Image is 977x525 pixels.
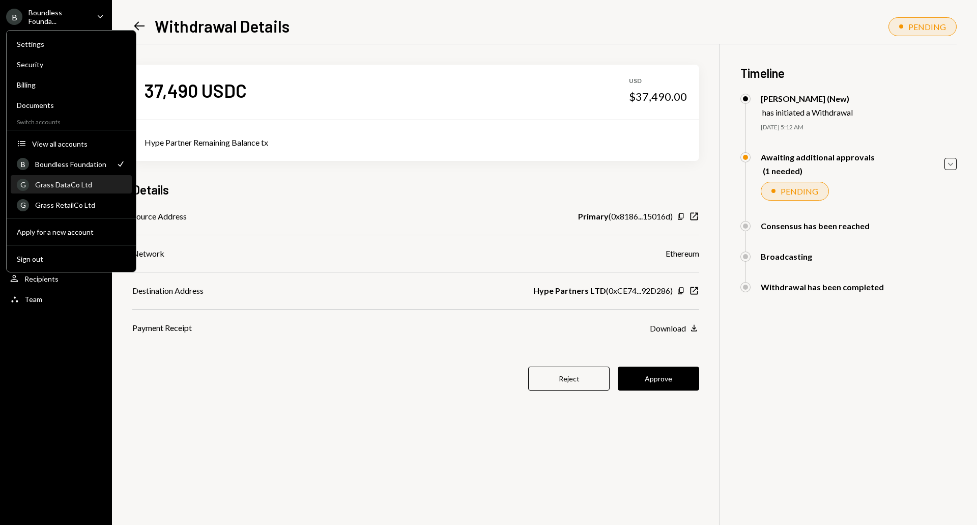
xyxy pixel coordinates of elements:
div: Settings [17,40,126,48]
h1: Withdrawal Details [155,16,290,36]
div: Broadcasting [761,252,812,261]
a: Team [6,290,106,308]
div: G [17,179,29,191]
div: has initiated a Withdrawal [762,107,853,117]
div: Payment Receipt [132,322,192,334]
a: Recipients [6,269,106,288]
div: Consensus has been reached [761,221,870,231]
div: USD [629,77,687,86]
div: Documents [17,101,126,109]
div: Switch accounts [7,116,136,126]
button: Approve [618,367,699,391]
div: Boundless Founda... [28,8,89,25]
b: Primary [578,210,609,223]
h3: Details [132,181,169,198]
div: Apply for a new account [17,228,126,236]
div: G [17,199,29,211]
div: PENDING [781,186,818,196]
div: Security [17,60,126,69]
div: Grass DataCo Ltd [35,180,126,189]
div: Recipients [24,274,59,283]
a: GGrass DataCo Ltd [11,175,132,194]
div: Grass RetailCo Ltd [35,201,126,209]
div: Boundless Foundation [35,160,109,169]
div: Source Address [132,210,187,223]
h3: Timeline [740,65,957,81]
button: Download [650,323,699,334]
div: Awaiting additional approvals [761,152,875,162]
div: View all accounts [32,140,126,148]
b: Hype Partners LTD [533,285,606,297]
div: Destination Address [132,285,204,297]
a: Documents [11,96,132,114]
button: Apply for a new account [11,223,132,241]
div: B [6,9,22,25]
div: Network [132,247,164,260]
a: Security [11,55,132,73]
a: GGrass RetailCo Ltd [11,196,132,214]
div: (1 needed) [763,166,875,176]
button: Sign out [11,250,132,268]
div: Download [650,323,686,333]
div: $37,490.00 [629,90,687,104]
button: View all accounts [11,135,132,153]
div: Sign out [17,255,126,263]
button: Reject [528,367,610,391]
div: [PERSON_NAME] (New) [761,94,853,103]
div: Billing [17,80,126,89]
div: 37,490 USDC [145,79,247,102]
div: PENDING [908,22,946,32]
a: Billing [11,75,132,94]
div: Hype Partner Remaining Balance tx [145,136,687,149]
a: Settings [11,35,132,53]
div: Withdrawal has been completed [761,282,884,292]
div: Team [24,295,42,303]
div: [DATE] 5:12 AM [761,123,957,132]
div: ( 0x8186...15016d ) [578,210,673,223]
div: B [17,158,29,170]
div: ( 0xCE74...92D286 ) [533,285,673,297]
div: Ethereum [666,247,699,260]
